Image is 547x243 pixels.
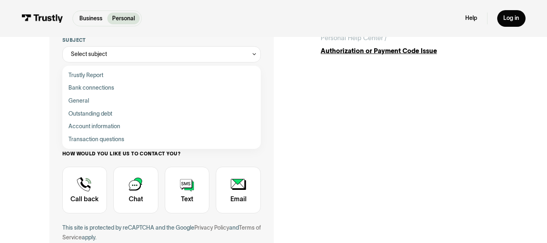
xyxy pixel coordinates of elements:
span: Outstanding debt [68,109,112,119]
nav: Select subject [62,62,261,149]
span: Bank connections [68,83,114,93]
a: Log in [497,10,526,27]
div: Personal Help Center / [321,33,387,43]
div: This site is protected by reCAPTCHA and the Google and apply. [62,223,261,242]
a: Help [465,15,477,22]
span: Transaction questions [68,135,124,144]
a: Personal [107,13,140,24]
span: General [68,96,89,106]
div: Select subject [62,46,261,62]
div: Select subject [71,49,107,59]
span: Account information [68,122,120,131]
div: Authorization or Payment Code Issue [321,46,498,56]
p: Personal [112,14,135,23]
a: Business [74,13,107,24]
a: Personal Help Center /Authorization or Payment Code Issue [321,33,498,56]
div: Log in [503,15,519,22]
p: Business [79,14,102,23]
a: Terms of Service [62,224,261,241]
img: Trustly Logo [21,14,63,23]
a: Privacy Policy [194,224,229,231]
label: Subject [62,37,261,43]
label: How would you like us to contact you? [62,151,261,157]
span: Trustly Report [68,71,103,80]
